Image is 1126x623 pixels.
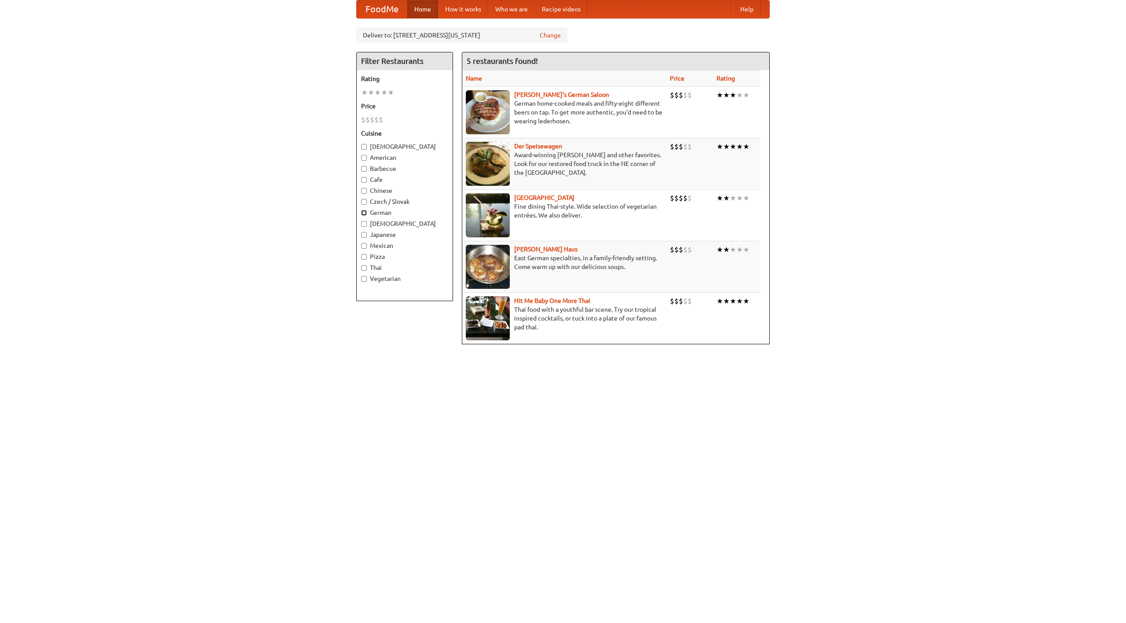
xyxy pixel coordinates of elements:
li: ★ [381,88,388,97]
label: Czech / Slovak [361,197,448,206]
input: Cafe [361,177,367,183]
li: ★ [730,193,736,203]
label: [DEMOGRAPHIC_DATA] [361,219,448,228]
li: ★ [723,193,730,203]
li: $ [674,296,679,306]
img: babythai.jpg [466,296,510,340]
li: $ [379,115,383,125]
a: Help [733,0,760,18]
label: Japanese [361,230,448,239]
label: [DEMOGRAPHIC_DATA] [361,142,448,151]
li: ★ [368,88,374,97]
li: $ [687,296,692,306]
label: Mexican [361,241,448,250]
p: Fine dining Thai-style. Wide selection of vegetarian entrées. We also deliver. [466,202,663,220]
label: Barbecue [361,164,448,173]
input: German [361,210,367,216]
input: Vegetarian [361,276,367,282]
a: Rating [717,75,735,82]
li: ★ [736,193,743,203]
img: speisewagen.jpg [466,142,510,186]
p: East German specialties, in a family-friendly setting. Come warm up with our delicious soups. [466,254,663,271]
input: [DEMOGRAPHIC_DATA] [361,144,367,150]
li: ★ [730,296,736,306]
a: Who we are [488,0,535,18]
li: ★ [730,245,736,254]
li: $ [683,193,687,203]
img: satay.jpg [466,193,510,237]
li: ★ [717,245,723,254]
li: ★ [374,88,381,97]
input: Japanese [361,232,367,238]
li: $ [683,90,687,100]
li: ★ [743,193,749,203]
li: $ [679,142,683,151]
li: ★ [736,245,743,254]
li: ★ [730,142,736,151]
li: $ [370,115,374,125]
li: $ [679,296,683,306]
ng-pluralize: 5 restaurants found! [467,57,538,65]
li: ★ [743,142,749,151]
li: $ [679,193,683,203]
li: ★ [723,90,730,100]
li: $ [687,193,692,203]
li: $ [374,115,379,125]
h4: Filter Restaurants [357,52,453,70]
li: $ [674,90,679,100]
li: $ [670,90,674,100]
li: $ [670,245,674,254]
p: German home-cooked meals and fifty-eight different beers on tap. To get more authentic, you'd nee... [466,99,663,125]
li: ★ [388,88,394,97]
label: Thai [361,263,448,272]
li: ★ [717,296,723,306]
a: FoodMe [357,0,407,18]
li: $ [361,115,366,125]
a: Der Speisewagen [514,143,562,150]
a: Price [670,75,684,82]
a: Hit Me Baby One More Thai [514,297,590,304]
a: [GEOGRAPHIC_DATA] [514,194,574,201]
div: Deliver to: [STREET_ADDRESS][US_STATE] [356,27,567,43]
input: Chinese [361,188,367,194]
li: ★ [736,142,743,151]
input: Mexican [361,243,367,249]
a: [PERSON_NAME]'s German Saloon [514,91,609,98]
li: ★ [723,142,730,151]
li: $ [687,90,692,100]
li: ★ [723,296,730,306]
li: $ [670,296,674,306]
li: ★ [723,245,730,254]
li: ★ [743,296,749,306]
a: [PERSON_NAME] Haus [514,246,578,253]
label: Chinese [361,186,448,195]
li: ★ [743,90,749,100]
a: Home [407,0,438,18]
p: Award-winning [PERSON_NAME] and other favorites. Look for our restored food truck in the NE corne... [466,151,663,177]
label: Cafe [361,175,448,184]
li: $ [366,115,370,125]
label: German [361,208,448,217]
a: Change [540,31,561,40]
li: $ [687,245,692,254]
li: $ [683,142,687,151]
li: $ [683,245,687,254]
li: $ [674,245,679,254]
li: ★ [743,245,749,254]
li: ★ [361,88,368,97]
li: ★ [717,90,723,100]
li: ★ [736,296,743,306]
input: Thai [361,265,367,271]
label: Vegetarian [361,274,448,283]
h5: Cuisine [361,129,448,138]
li: $ [670,142,674,151]
a: Recipe videos [535,0,588,18]
p: Thai food with a youthful bar scene. Try our tropical inspired cocktails, or tuck into a plate of... [466,305,663,332]
h5: Price [361,102,448,111]
li: $ [670,193,674,203]
li: $ [687,142,692,151]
